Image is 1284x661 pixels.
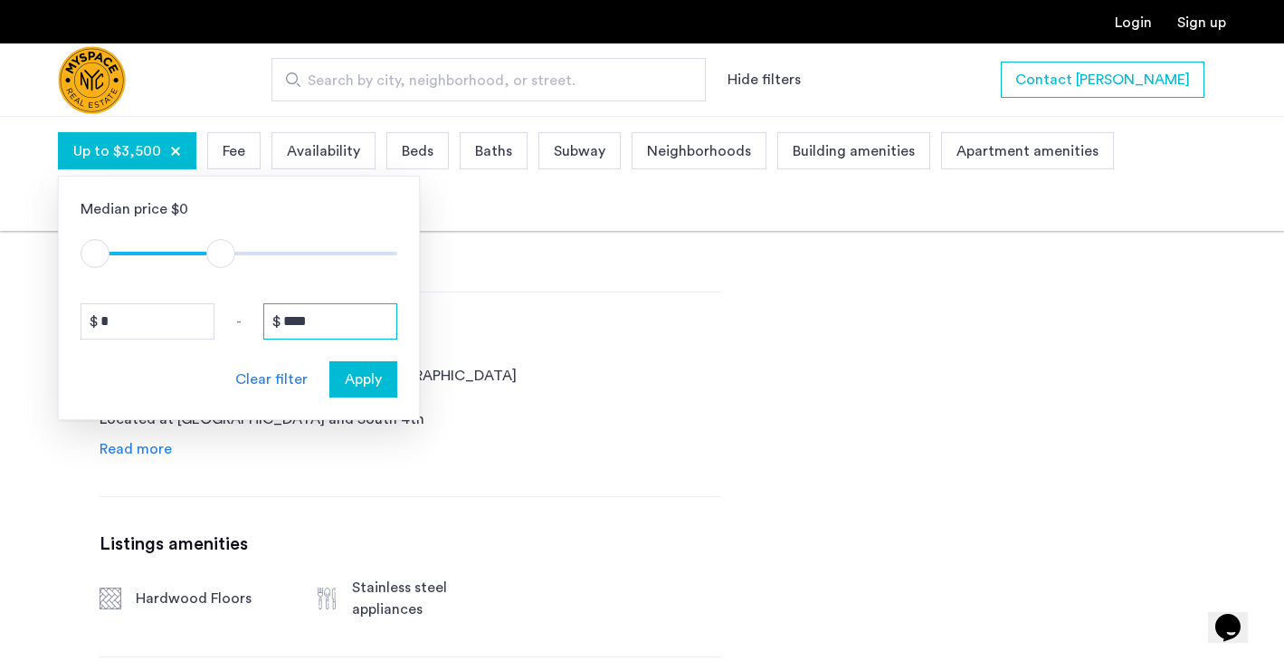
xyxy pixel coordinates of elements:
span: Contact [PERSON_NAME] [1015,69,1190,91]
span: ngx-slider-max [206,239,235,268]
ngx-slider: ngx-slider [81,252,397,255]
iframe: chat widget [1208,589,1266,643]
span: - [236,311,242,332]
span: ngx-slider [81,239,109,268]
a: Cazamio Logo [58,46,126,114]
input: Price from [81,303,214,340]
span: Apply [345,369,382,390]
span: Search by city, neighborhood, or street. [308,70,655,91]
a: Login [1115,15,1152,30]
input: Apartment Search [271,58,706,101]
span: Baths [475,140,512,162]
span: Availability [287,140,360,162]
span: Beds [402,140,433,162]
input: Price to [263,303,397,340]
span: Neighborhoods [647,140,751,162]
button: button [1001,62,1204,98]
span: Up to $3,500 [73,140,161,162]
button: button [329,361,397,398]
span: Fee [223,140,245,162]
div: Clear filter [235,369,308,390]
div: Median price $0 [81,198,397,220]
span: Subway [554,140,605,162]
button: Show or hide filters [728,69,801,91]
a: Registration [1177,15,1226,30]
img: logo [58,46,126,114]
span: Building amenities [793,140,915,162]
span: Apartment amenities [956,140,1099,162]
